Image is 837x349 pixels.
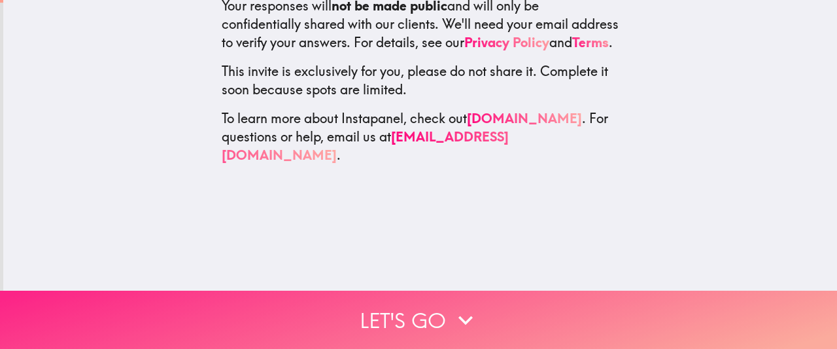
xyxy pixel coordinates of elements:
[464,34,549,50] a: Privacy Policy
[222,109,619,164] p: To learn more about Instapanel, check out . For questions or help, email us at .
[572,34,609,50] a: Terms
[222,62,619,99] p: This invite is exclusively for you, please do not share it. Complete it soon because spots are li...
[467,110,582,126] a: [DOMAIN_NAME]
[222,128,509,163] a: [EMAIL_ADDRESS][DOMAIN_NAME]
